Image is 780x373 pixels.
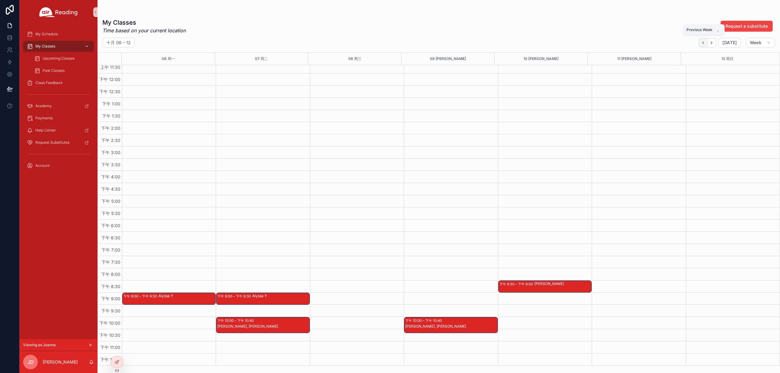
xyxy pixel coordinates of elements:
button: 12 周日 [721,53,733,65]
span: 下午 7:30 [100,259,122,265]
span: Request a substitute [725,23,768,29]
button: 08 周三 [348,53,361,65]
div: 下午 10:00 – 下午 10:40[PERSON_NAME], [PERSON_NAME] [216,317,309,333]
a: My Schedule [23,29,94,40]
span: JD [27,358,34,366]
span: Past Classes [43,68,65,73]
span: Help Center [35,128,56,133]
span: 下午 9:30 [100,308,122,313]
span: 下午 6:00 [100,223,122,228]
div: 下午 9:00 – 下午 9:30 [217,293,252,299]
span: 下午 9:00 [100,296,122,301]
span: Week [750,40,761,45]
span: Class Feedback [35,80,63,85]
span: 下午 10:30 [98,333,122,338]
div: Alyssa Y [158,294,215,298]
span: 下午 1:30 [101,113,122,118]
a: Upcoming Classes [30,53,94,64]
span: 下午 2:00 [100,125,122,131]
button: Back [699,38,707,48]
span: Academy [35,104,52,108]
div: 下午 10:00 – 下午 10:40[PERSON_NAME], [PERSON_NAME] [404,317,497,333]
div: 下午 8:30 – 下午 9:00[PERSON_NAME] [498,281,591,292]
span: [DATE] [722,40,737,45]
span: 下午 8:30 [100,284,122,289]
span: 下午 3:30 [100,162,122,167]
div: 下午 9:00 – 下午 9:30Alyssa Y [216,293,309,304]
div: 下午 9:00 – 下午 9:30 [123,293,158,299]
span: Upcoming Classes [43,56,75,61]
span: My Schedule [35,32,58,37]
span: Account [35,163,50,168]
div: 下午 10:00 – 下午 10:40 [217,318,255,324]
a: Help Center [23,125,94,136]
div: 下午 10:00 – 下午 10:40 [405,318,443,324]
div: Alyssa Y [252,294,309,298]
span: 下午 5:00 [100,199,122,204]
button: 10 [PERSON_NAME] [523,53,558,65]
button: [DATE] [718,38,741,48]
div: 下午 9:00 – 下午 9:30Alyssa Y [122,293,215,304]
button: 06 周一 [162,53,175,65]
span: 下午 5:30 [100,211,122,216]
a: Account [23,160,94,171]
div: [PERSON_NAME], [PERSON_NAME] [217,324,309,329]
button: 09 [PERSON_NAME] [430,53,466,65]
button: Week [746,38,775,48]
span: 下午 4:30 [100,186,122,192]
span: Viewing as Joanna [23,343,56,347]
span: 下午 11:30 [99,357,122,362]
a: Past Classes [30,65,94,76]
button: Request a substitute [721,21,773,32]
img: App logo [39,7,78,17]
button: 07 周二 [255,53,268,65]
div: [PERSON_NAME] [534,281,591,286]
em: Time based on your current location [102,27,186,34]
h1: My Classes [102,18,186,27]
span: Payments [35,116,53,121]
span: 下午 11:00 [99,345,122,350]
span: 下午 2:30 [100,138,122,143]
a: Academy [23,100,94,111]
span: 下午 6:30 [100,235,122,240]
span: 上午 11:30 [99,65,122,70]
span: 下午 10:00 [98,320,122,325]
div: scrollable content [19,24,97,179]
div: 下午 8:30 – 下午 9:00 [499,281,534,287]
p: [PERSON_NAME] [43,359,78,365]
span: My Classes [35,44,55,49]
span: , [715,27,720,32]
span: 下午 4:00 [100,174,122,179]
a: My Classes [23,41,94,52]
span: 下午 1:00 [101,101,122,106]
span: Previous Week [686,27,712,32]
span: 下午 3:00 [100,150,122,155]
div: [PERSON_NAME], [PERSON_NAME] [405,324,497,329]
a: Class Feedback [23,77,94,88]
span: 下午 12:30 [98,89,122,94]
h2: 十月 06 – 12 [106,40,131,46]
button: Next [707,38,716,48]
a: Payments [23,113,94,124]
span: 下午 8:00 [100,272,122,277]
a: Request Substitutes [23,137,94,148]
button: 11 [PERSON_NAME] [617,53,651,65]
span: 下午 7:00 [100,247,122,252]
span: Request Substitutes [35,140,69,145]
span: 下午 12:00 [98,77,122,82]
